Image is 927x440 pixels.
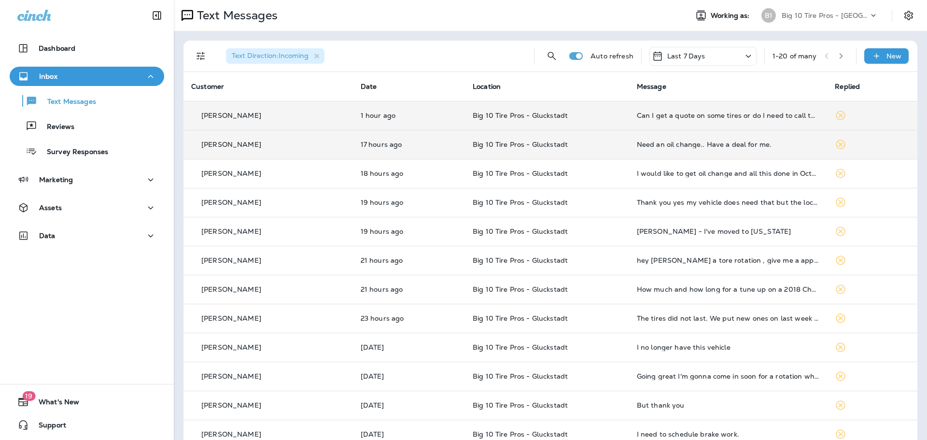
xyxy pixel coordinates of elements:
button: Survey Responses [10,141,164,161]
p: Text Messages [38,98,96,107]
button: Filters [191,46,211,66]
span: Big 10 Tire Pros - Gluckstadt [473,169,568,178]
p: Sep 10, 2025 01:24 PM [361,285,457,293]
p: [PERSON_NAME] [201,430,261,438]
button: Data [10,226,164,245]
span: Location [473,82,501,91]
span: Big 10 Tire Pros - Gluckstadt [473,111,568,120]
p: Data [39,232,56,240]
span: Big 10 Tire Pros - Gluckstadt [473,227,568,236]
span: Big 10 Tire Pros - Gluckstadt [473,343,568,352]
button: 19What's New [10,392,164,412]
p: [PERSON_NAME] [201,141,261,148]
p: Sep 10, 2025 03:47 PM [361,199,457,206]
span: What's New [29,398,79,410]
p: [PERSON_NAME] [201,372,261,380]
div: 1 - 20 of many [772,52,817,60]
p: Sep 10, 2025 11:42 AM [361,314,457,322]
div: I need to schedule brake work. [637,430,820,438]
button: Assets [10,198,164,217]
div: Dale - I've moved to Tennessee [637,227,820,235]
p: Last 7 Days [667,52,705,60]
p: Survey Responses [37,148,108,157]
p: Sep 10, 2025 03:01 PM [361,227,457,235]
button: Dashboard [10,39,164,58]
p: [PERSON_NAME] [201,199,261,206]
span: Support [29,421,66,433]
p: [PERSON_NAME] [201,256,261,264]
p: Sep 9, 2025 01:53 PM [361,430,457,438]
p: [PERSON_NAME] [201,314,261,322]
span: Big 10 Tire Pros - Gluckstadt [473,401,568,410]
span: Customer [191,82,224,91]
p: Sep 10, 2025 10:24 AM [361,372,457,380]
span: Big 10 Tire Pros - Gluckstadt [473,372,568,381]
button: Support [10,415,164,435]
p: New [886,52,901,60]
span: Date [361,82,377,91]
p: Sep 10, 2025 04:12 PM [361,170,457,177]
span: Big 10 Tire Pros - Gluckstadt [473,430,568,439]
span: Text Direction : Incoming [232,51,309,60]
div: Can I get a quote on some tires or do I need to call the shop to get a price? [637,112,820,119]
span: Big 10 Tire Pros - Gluckstadt [473,314,568,323]
p: [PERSON_NAME] [201,343,261,351]
div: But thank you [637,401,820,409]
p: Big 10 Tire Pros - [GEOGRAPHIC_DATA] [782,12,869,19]
p: Dashboard [39,44,75,52]
p: [PERSON_NAME] [201,285,261,293]
span: Message [637,82,666,91]
span: Big 10 Tire Pros - Gluckstadt [473,285,568,294]
p: Reviews [37,123,74,132]
p: [PERSON_NAME] [201,401,261,409]
p: Marketing [39,176,73,184]
button: Settings [900,7,917,24]
p: Sep 10, 2025 10:37 AM [361,343,457,351]
p: Sep 10, 2025 01:31 PM [361,256,457,264]
p: [PERSON_NAME] [201,170,261,177]
div: Need an oil change.. Have a deal for me. [637,141,820,148]
p: [PERSON_NAME] [201,112,261,119]
p: Assets [39,204,62,212]
p: Auto refresh [590,52,633,60]
div: B1 [761,8,776,23]
div: Thank you yes my vehicle does need that but the lock is broken on the driver side so I have to ge... [637,199,820,206]
p: Sep 11, 2025 09:22 AM [361,112,457,119]
div: I no longer have this vehicle [637,343,820,351]
div: The tires did not last. We put new ones on last week for a vacation. Kept getting nails near rim.... [637,314,820,322]
span: Big 10 Tire Pros - Gluckstadt [473,140,568,149]
div: Text Direction:Incoming [226,48,324,64]
span: Replied [835,82,860,91]
span: Big 10 Tire Pros - Gluckstadt [473,198,568,207]
p: Inbox [39,72,57,80]
button: Reviews [10,116,164,136]
button: Collapse Sidebar [143,6,170,25]
p: Sep 10, 2025 05:40 PM [361,141,457,148]
div: hey dale i meed a tore rotation , give me a appointment please [637,256,820,264]
p: Sep 9, 2025 02:28 PM [361,401,457,409]
button: Inbox [10,67,164,86]
div: How much and how long for a tune up on a 2018 Chevrolet Silverado 2500hd? [637,285,820,293]
p: [PERSON_NAME] [201,227,261,235]
span: Big 10 Tire Pros - Gluckstadt [473,256,568,265]
span: Working as: [711,12,752,20]
div: Going great I'm gonna come in soon for a rotation when I get back into town [637,372,820,380]
button: Marketing [10,170,164,189]
span: 19 [22,391,35,401]
p: Text Messages [193,8,278,23]
button: Search Messages [542,46,562,66]
button: Text Messages [10,91,164,111]
div: I would like to get oil change and all this done in October sometime. [637,170,820,177]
